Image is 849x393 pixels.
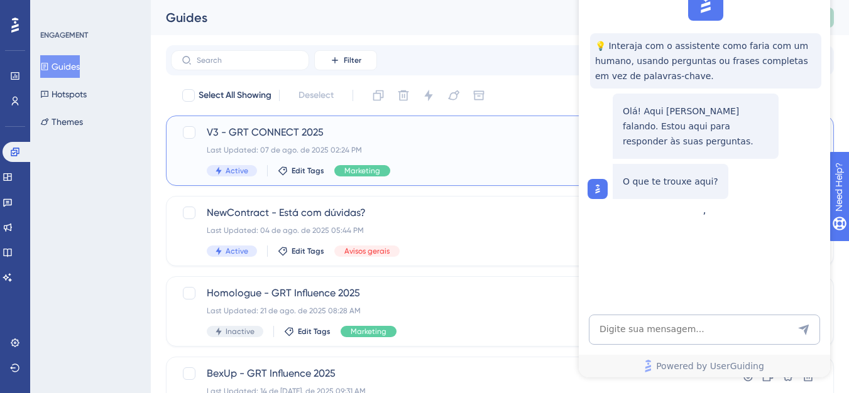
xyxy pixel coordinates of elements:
button: Filter [314,50,377,70]
span: Marketing [351,326,386,336]
div: Last Updated: 21 de ago. de 2025 08:28 AM [207,306,693,316]
span: NewContract - Está com dúvidas? [207,205,693,220]
span: Edit Tags [292,246,324,256]
div: Last Updated: 07 de ago. de 2025 02:24 PM [207,145,693,155]
button: Deselect [287,84,345,107]
button: Edit Tags [278,246,324,256]
span: V3 - GRT CONNECT 2025 [207,125,693,140]
span: Need Help? [30,3,79,18]
span: Marketing [344,166,380,176]
div: Last Updated: 04 de ago. de 2025 05:44 PM [207,225,693,235]
span: Edit Tags [292,166,324,176]
span: Avisos gerais [344,246,390,256]
span: Select All Showing [199,88,271,103]
span: Deselect [299,88,334,103]
button: Edit Tags [284,326,331,336]
span: Active [226,166,248,176]
button: Edit Tags [278,166,324,176]
span: Filter [344,55,361,65]
span: Homologue - GRT Influence 2025 [207,286,693,301]
span: Active [226,246,248,256]
div: Guides [166,9,616,26]
span: BexUp - GRT Influence 2025 [207,366,693,381]
input: Search [197,56,299,65]
span: Edit Tags [298,326,331,336]
span: Inactive [226,326,255,336]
